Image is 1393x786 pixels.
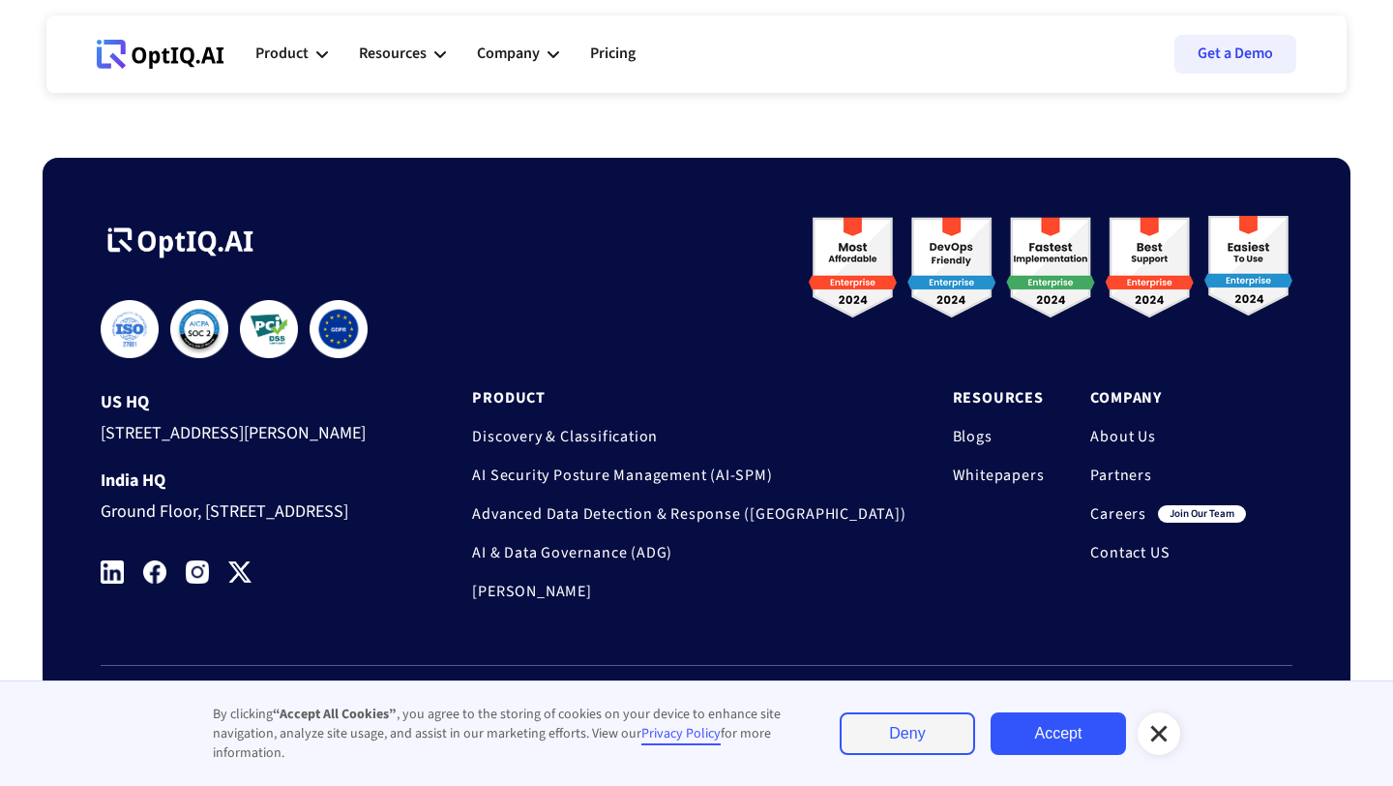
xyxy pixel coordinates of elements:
a: About Us [1090,427,1246,446]
a: Discovery & Classification [472,427,905,446]
a: AI Security Posture Management (AI-SPM) [472,466,905,485]
a: Accept [991,712,1126,755]
div: Product [255,41,309,67]
a: Partners [1090,466,1246,485]
div: Resources [359,25,446,83]
a: Careers [1090,504,1146,524]
a: AI & Data Governance (ADG) [472,543,905,562]
a: Whitepapers [953,466,1045,485]
div: Ground Floor, [STREET_ADDRESS] [101,491,399,527]
a: Company [1090,388,1246,408]
a: Get a Demo [1174,35,1296,74]
div: Product [255,25,328,83]
div: Company [477,41,540,67]
div: US HQ [101,393,399,412]
div: Company [477,25,559,83]
div: [STREET_ADDRESS][PERSON_NAME] [101,412,399,448]
a: Privacy Policy [641,724,721,745]
a: Pricing [590,25,636,83]
a: Advanced Data Detection & Response ([GEOGRAPHIC_DATA]) [472,504,905,524]
div: By clicking , you agree to the storing of cookies on your device to enhance site navigation, anal... [213,705,801,763]
div: join our team [1158,505,1246,523]
div: India HQ [101,471,399,491]
a: Product [472,388,905,408]
a: Blogs [953,427,1045,446]
a: Webflow Homepage [97,25,224,83]
div: Resources [359,41,427,67]
a: Deny [840,712,975,755]
strong: “Accept All Cookies” [273,705,397,724]
a: [PERSON_NAME] [472,582,905,601]
a: Resources [953,388,1045,408]
a: Contact US [1090,543,1246,562]
div: Webflow Homepage [97,68,98,69]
